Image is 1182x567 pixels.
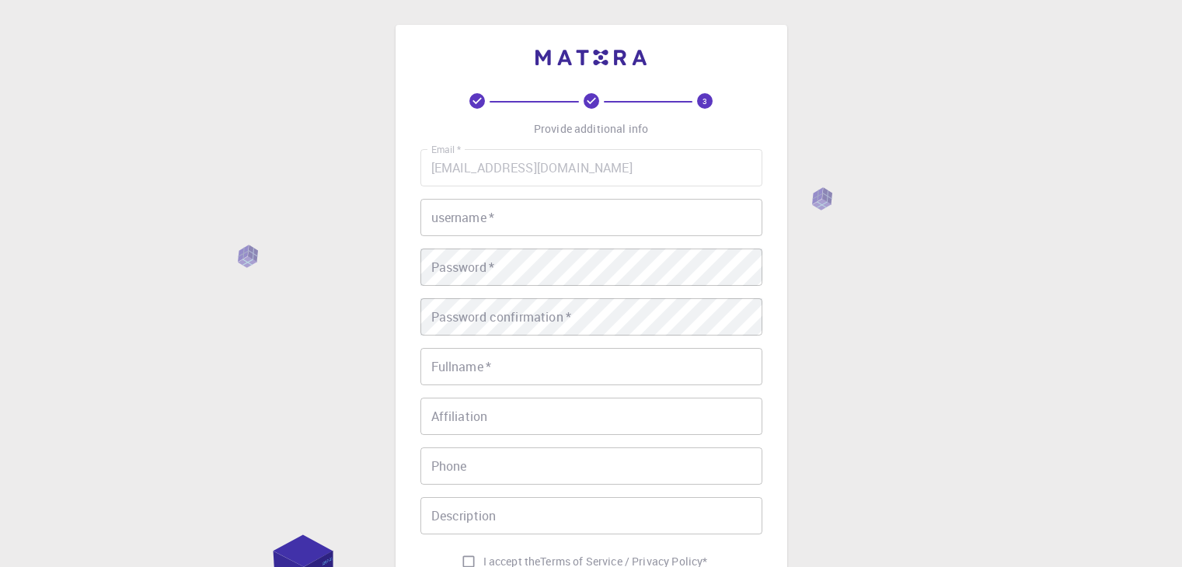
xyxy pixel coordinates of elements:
text: 3 [703,96,707,106]
label: Email [431,143,461,156]
p: Provide additional info [534,121,648,137]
